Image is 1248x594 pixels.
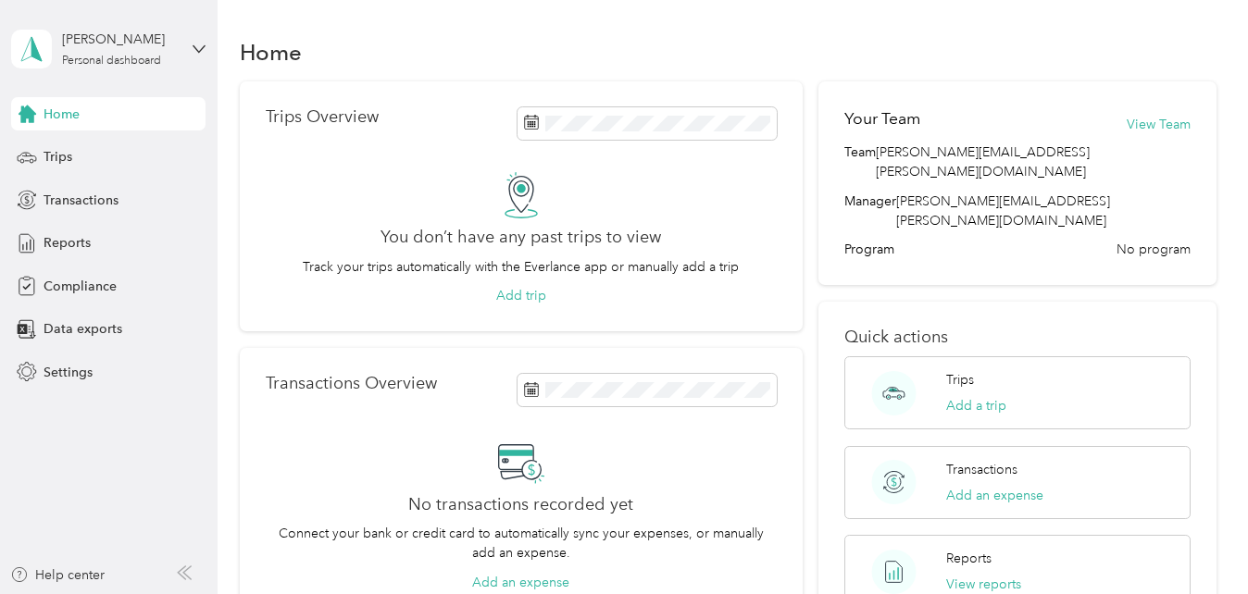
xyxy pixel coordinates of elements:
[1127,115,1191,134] button: View Team
[472,573,569,592] button: Add an expense
[844,142,876,181] span: Team
[896,193,1110,229] span: [PERSON_NAME][EMAIL_ADDRESS][PERSON_NAME][DOMAIN_NAME]
[408,495,633,514] h2: No transactions recorded yet
[1144,490,1248,594] iframe: Everlance-gr Chat Button Frame
[946,396,1006,415] button: Add a trip
[44,233,91,253] span: Reports
[946,370,974,390] p: Trips
[1117,240,1191,259] span: No program
[303,257,739,277] p: Track your trips automatically with the Everlance app or manually add a trip
[240,43,302,62] h1: Home
[62,30,178,49] div: [PERSON_NAME]
[844,240,894,259] span: Program
[10,565,105,585] button: Help center
[44,319,122,339] span: Data exports
[44,363,93,382] span: Settings
[844,192,896,230] span: Manager
[266,107,379,127] p: Trips Overview
[946,575,1021,594] button: View reports
[44,277,117,296] span: Compliance
[381,228,661,247] h2: You don’t have any past trips to view
[946,549,992,568] p: Reports
[44,105,80,124] span: Home
[844,107,920,130] h2: Your Team
[44,147,72,167] span: Trips
[876,142,1190,181] span: [PERSON_NAME][EMAIL_ADDRESS][PERSON_NAME][DOMAIN_NAME]
[946,486,1043,505] button: Add an expense
[62,56,161,67] div: Personal dashboard
[946,460,1017,479] p: Transactions
[496,286,546,305] button: Add trip
[844,328,1190,347] p: Quick actions
[266,524,777,563] p: Connect your bank or credit card to automatically sync your expenses, or manually add an expense.
[266,374,437,393] p: Transactions Overview
[44,191,119,210] span: Transactions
